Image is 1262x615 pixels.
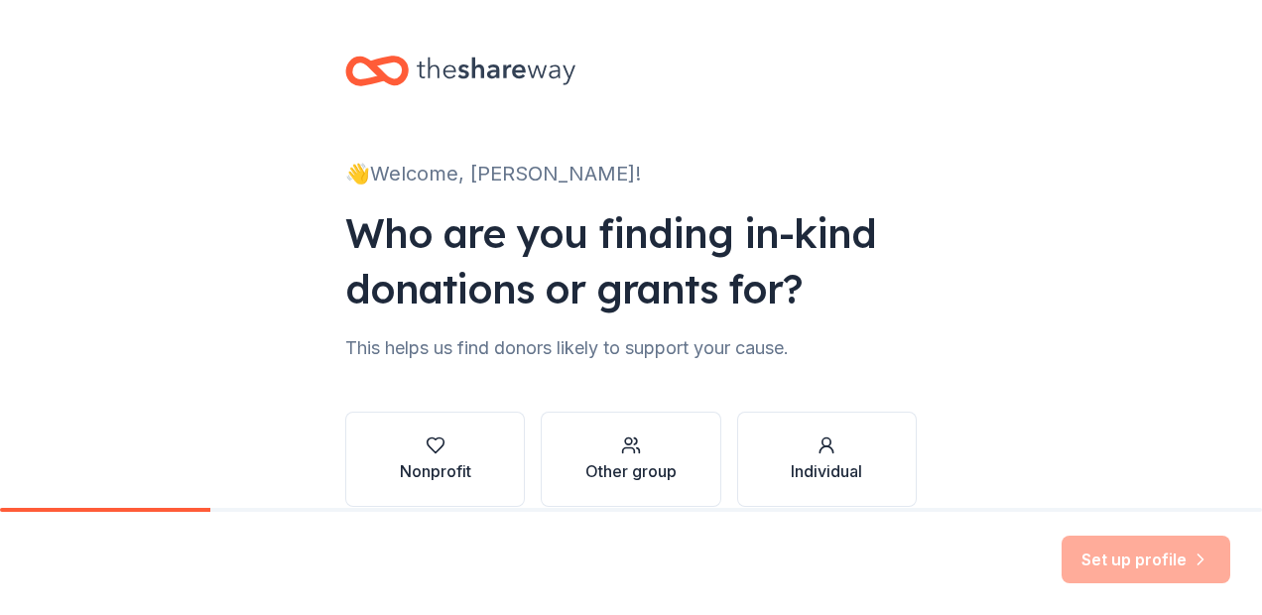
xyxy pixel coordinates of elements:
[345,412,525,507] button: Nonprofit
[737,412,917,507] button: Individual
[400,459,471,483] div: Nonprofit
[541,412,720,507] button: Other group
[791,459,862,483] div: Individual
[345,158,917,189] div: 👋 Welcome, [PERSON_NAME]!
[345,205,917,316] div: Who are you finding in-kind donations or grants for?
[585,459,677,483] div: Other group
[345,332,917,364] div: This helps us find donors likely to support your cause.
